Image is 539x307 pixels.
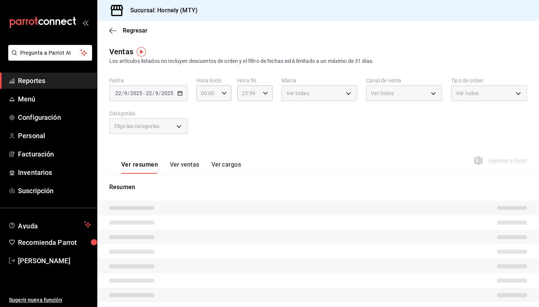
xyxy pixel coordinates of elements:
[130,90,143,96] input: ----
[159,90,161,96] span: /
[115,90,122,96] input: --
[123,27,147,34] span: Regresar
[121,161,158,174] button: Ver resumen
[20,49,80,57] span: Pregunta a Parrot AI
[18,256,91,266] span: [PERSON_NAME]
[137,47,146,57] img: Tooltip marker
[366,78,442,83] label: Canal de venta
[237,78,272,83] label: Hora fin
[18,237,91,247] span: Recomienda Parrot
[109,46,133,57] div: Ventas
[18,131,91,141] span: Personal
[109,183,527,192] p: Resumen
[109,57,527,65] div: Los artículos listados no incluyen descuentos de orden y el filtro de fechas está limitado a un m...
[18,149,91,159] span: Facturación
[9,296,91,304] span: Sugerir nueva función
[371,89,394,97] span: Ver todos
[128,90,130,96] span: /
[451,78,527,83] label: Tipo de orden
[152,90,155,96] span: /
[124,6,198,15] h3: Sucursal: Hornely (MTY)
[82,19,88,25] button: open_drawer_menu
[18,94,91,104] span: Menú
[124,90,128,96] input: --
[18,220,81,229] span: Ayuda
[18,167,91,177] span: Inventarios
[8,45,92,61] button: Pregunta a Parrot AI
[18,186,91,196] span: Suscripción
[109,27,147,34] button: Regresar
[109,78,188,83] label: Fecha
[161,90,174,96] input: ----
[143,90,145,96] span: -
[122,90,124,96] span: /
[18,112,91,122] span: Configuración
[109,111,188,116] label: Categorías
[5,54,92,62] a: Pregunta a Parrot AI
[211,161,241,174] button: Ver cargos
[281,78,357,83] label: Marca
[114,122,160,130] span: Elige las categorías
[170,161,200,174] button: Ver ventas
[18,76,91,86] span: Reportes
[146,90,152,96] input: --
[456,89,479,97] span: Ver todos
[121,161,241,174] div: navigation tabs
[286,89,309,97] span: Ver todas
[155,90,159,96] input: --
[197,78,231,83] label: Hora inicio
